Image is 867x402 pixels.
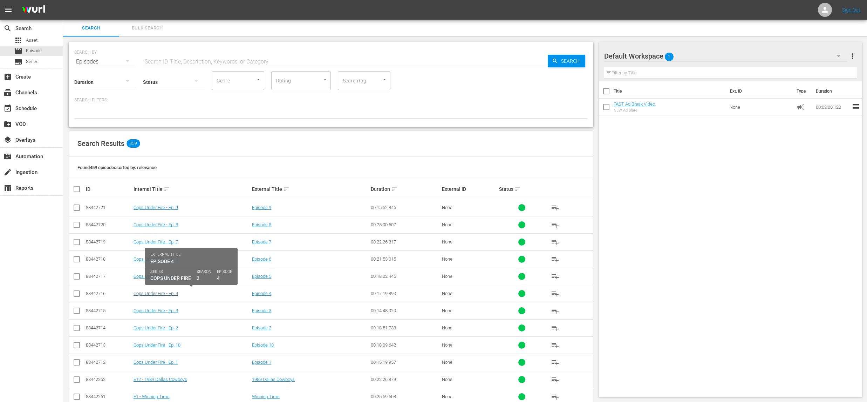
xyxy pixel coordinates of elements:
[4,168,12,176] span: Ingestion
[134,325,178,330] a: Cops Under Fire - Ep. 2
[551,272,559,281] span: playlist_add
[123,24,171,32] span: Bulk Search
[726,81,792,101] th: Ext. ID
[86,360,131,365] div: 88442712
[614,101,655,107] a: FAST Ad Break Video
[547,234,564,250] button: playlist_add
[371,205,440,210] div: 00:15:52.845
[442,256,497,262] div: None
[17,2,50,18] img: ans4CAIJ8jUAAAAAAAAAAAAAAAAAAAAAAAAgQb4GAAAAAAAAAAAAAAAAAAAAAAAAJMjXAAAAAAAAAAAAAAAAAAAAAAAAgAT5G...
[442,205,497,210] div: None
[134,239,178,244] a: Cops Under Fire - Ep. 7
[442,394,497,399] div: None
[547,354,564,371] button: playlist_add
[551,203,559,212] span: playlist_add
[134,205,178,210] a: Cops Under Fire - Ep. 9
[371,291,440,296] div: 00:17:19.893
[134,342,180,348] a: Cops Under Fire - Ep. 10
[14,58,22,66] span: Series
[547,285,564,302] button: playlist_add
[86,186,131,192] div: ID
[4,120,12,128] span: VOD
[797,103,805,111] span: Ad
[371,222,440,227] div: 00:25:00.507
[551,238,559,246] span: playlist_add
[26,37,37,44] span: Asset
[252,274,271,279] a: Episode 5
[134,394,170,399] a: E1 - Winning Time
[252,342,274,348] a: Episode 10
[134,256,178,262] a: Cops Under Fire - Ep. 6
[74,97,588,103] p: Search Filters:
[86,377,131,382] div: 88442262
[442,239,497,244] div: None
[614,108,655,113] div: NEW Ad Slate
[813,99,852,115] td: 00:02:00.120
[547,199,564,216] button: playlist_add
[4,73,12,81] span: Create
[848,48,857,65] button: more_vert
[442,308,497,313] div: None
[77,139,124,148] span: Search Results
[551,393,559,401] span: playlist_add
[547,216,564,233] button: playlist_add
[4,152,12,161] span: Automation
[442,186,497,192] div: External ID
[77,165,157,170] span: Found 459 episodes sorted by: relevance
[727,99,794,115] td: None
[86,256,131,262] div: 88442718
[371,274,440,279] div: 00:18:02.445
[134,185,250,193] div: Internal Title
[442,222,497,227] div: None
[812,81,854,101] th: Duration
[371,394,440,399] div: 00:25:59.508
[67,24,115,32] span: Search
[252,308,271,313] a: Episode 3
[604,46,847,66] div: Default Workspace
[381,76,388,83] button: Open
[371,377,440,382] div: 00:22:26.879
[548,55,585,67] button: Search
[134,291,178,296] a: Cops Under Fire - Ep. 4
[442,342,497,348] div: None
[134,222,178,227] a: Cops Under Fire - Ep. 8
[86,239,131,244] div: 88442719
[4,24,12,33] span: Search
[665,49,674,64] span: 1
[842,7,860,13] a: Sign Out
[371,360,440,365] div: 00:15:19.957
[442,291,497,296] div: None
[442,325,497,330] div: None
[4,88,12,97] span: Channels
[134,377,187,382] a: E12 - 1989 Dallas Cowboys
[134,360,178,365] a: Cops Under Fire - Ep. 1
[442,360,497,365] div: None
[514,186,521,192] span: sort
[86,325,131,330] div: 88442714
[86,342,131,348] div: 88442713
[134,274,178,279] a: Cops Under Fire - Ep. 5
[252,325,271,330] a: Episode 2
[252,239,271,244] a: Episode 7
[371,325,440,330] div: 00:18:51.733
[551,221,559,229] span: playlist_add
[86,274,131,279] div: 88442717
[322,76,328,83] button: Open
[551,341,559,349] span: playlist_add
[551,324,559,332] span: playlist_add
[547,320,564,336] button: playlist_add
[371,308,440,313] div: 00:14:48.020
[283,186,289,192] span: sort
[4,136,12,144] span: Overlays
[252,256,271,262] a: Episode 6
[255,76,262,83] button: Open
[164,186,170,192] span: sort
[14,47,22,55] span: Episode
[442,377,497,382] div: None
[86,291,131,296] div: 88442716
[86,308,131,313] div: 88442715
[442,274,497,279] div: None
[252,222,271,227] a: Episode 8
[551,375,559,384] span: playlist_add
[499,185,545,193] div: Status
